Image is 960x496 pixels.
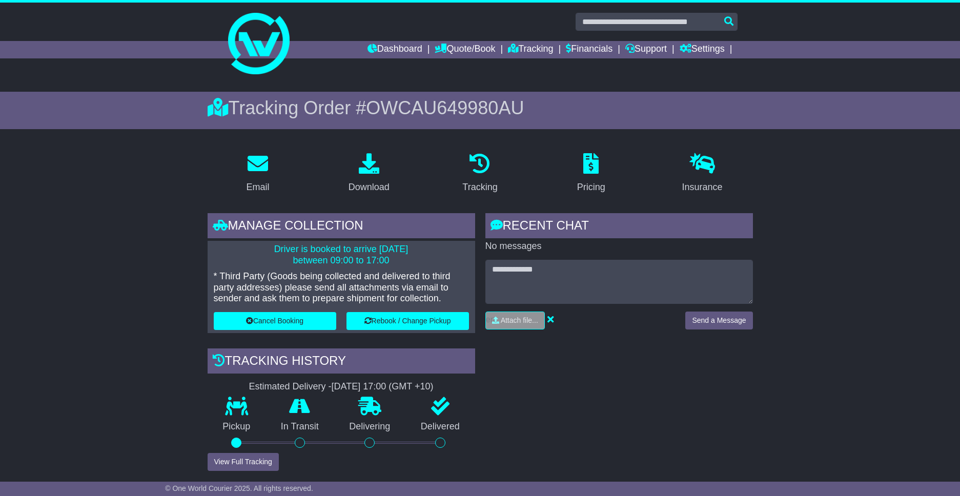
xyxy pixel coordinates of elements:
a: Tracking [508,41,553,58]
div: Email [246,180,269,194]
div: Pricing [577,180,605,194]
button: Cancel Booking [214,312,336,330]
div: Tracking Order # [208,97,753,119]
p: Driver is booked to arrive [DATE] between 09:00 to 17:00 [214,244,469,266]
a: Settings [680,41,725,58]
button: Send a Message [685,312,752,329]
p: No messages [485,241,753,252]
a: Download [342,150,396,198]
div: Insurance [682,180,723,194]
button: View Full Tracking [208,453,279,471]
p: * Third Party (Goods being collected and delivered to third party addresses) please send all atta... [214,271,469,304]
p: In Transit [265,421,334,432]
div: Tracking [462,180,497,194]
div: Manage collection [208,213,475,241]
button: Rebook / Change Pickup [346,312,469,330]
p: Delivering [334,421,406,432]
span: OWCAU649980AU [366,97,524,118]
a: Email [239,150,276,198]
p: Pickup [208,421,266,432]
div: RECENT CHAT [485,213,753,241]
a: Support [625,41,667,58]
div: Download [349,180,390,194]
p: Delivered [405,421,475,432]
div: Tracking history [208,348,475,376]
a: Insurance [676,150,729,198]
a: Financials [566,41,612,58]
div: [DATE] 17:00 (GMT +10) [332,381,434,392]
a: Tracking [456,150,504,198]
a: Pricing [570,150,612,198]
div: Estimated Delivery - [208,381,475,392]
a: Quote/Book [435,41,495,58]
span: © One World Courier 2025. All rights reserved. [165,484,313,492]
a: Dashboard [367,41,422,58]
